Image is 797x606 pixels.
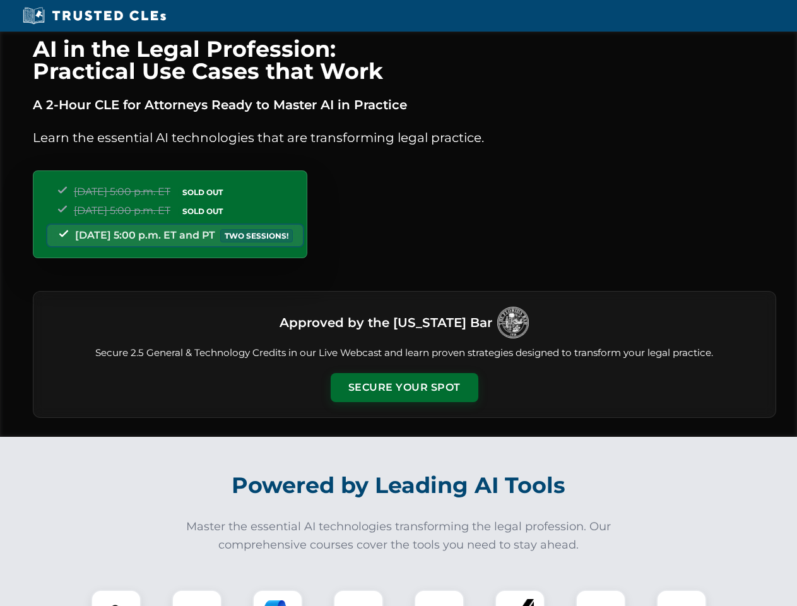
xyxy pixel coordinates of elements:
span: [DATE] 5:00 p.m. ET [74,186,170,198]
img: Logo [497,307,529,338]
p: Secure 2.5 General & Technology Credits in our Live Webcast and learn proven strategies designed ... [49,346,760,360]
p: Master the essential AI technologies transforming the legal profession. Our comprehensive courses... [178,518,620,554]
p: A 2-Hour CLE for Attorneys Ready to Master AI in Practice [33,95,776,115]
p: Learn the essential AI technologies that are transforming legal practice. [33,128,776,148]
h1: AI in the Legal Profession: Practical Use Cases that Work [33,38,776,82]
img: Trusted CLEs [19,6,170,25]
span: SOLD OUT [178,186,227,199]
button: Secure Your Spot [331,373,478,402]
span: SOLD OUT [178,205,227,218]
h3: Approved by the [US_STATE] Bar [280,311,492,334]
h2: Powered by Leading AI Tools [49,463,748,508]
span: [DATE] 5:00 p.m. ET [74,205,170,217]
